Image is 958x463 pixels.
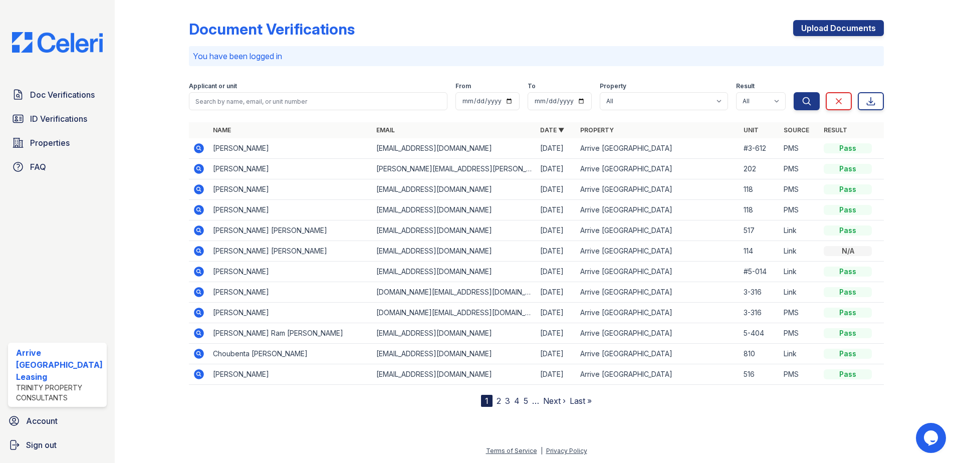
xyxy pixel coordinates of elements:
a: Unit [744,126,759,134]
td: Choubenta [PERSON_NAME] [209,344,373,364]
td: Arrive [GEOGRAPHIC_DATA] [576,364,740,385]
td: [PERSON_NAME] [PERSON_NAME] [209,220,373,241]
span: Account [26,415,58,427]
a: 3 [505,396,510,406]
td: [PERSON_NAME] [209,179,373,200]
td: Link [780,241,820,262]
td: [DATE] [536,241,576,262]
td: [PERSON_NAME] [209,200,373,220]
td: Arrive [GEOGRAPHIC_DATA] [576,220,740,241]
div: Pass [824,205,872,215]
td: [EMAIL_ADDRESS][DOMAIN_NAME] [372,323,536,344]
td: [EMAIL_ADDRESS][DOMAIN_NAME] [372,179,536,200]
a: Privacy Policy [546,447,587,454]
td: [PERSON_NAME] [209,159,373,179]
td: PMS [780,364,820,385]
a: 5 [524,396,528,406]
td: [PERSON_NAME] [209,262,373,282]
td: [PERSON_NAME] [209,138,373,159]
iframe: chat widget [916,423,948,453]
div: Pass [824,287,872,297]
td: Arrive [GEOGRAPHIC_DATA] [576,344,740,364]
a: Doc Verifications [8,85,107,105]
td: [PERSON_NAME] [PERSON_NAME] [209,241,373,262]
div: Pass [824,328,872,338]
a: Result [824,126,847,134]
span: Sign out [26,439,57,451]
div: Document Verifications [189,20,355,38]
div: Pass [824,308,872,318]
div: N/A [824,246,872,256]
td: 114 [740,241,780,262]
a: Upload Documents [793,20,884,36]
a: 2 [497,396,501,406]
td: Arrive [GEOGRAPHIC_DATA] [576,303,740,323]
td: [PERSON_NAME] Ram [PERSON_NAME] [209,323,373,344]
a: Next › [543,396,566,406]
a: Property [580,126,614,134]
a: Account [4,411,111,431]
td: Arrive [GEOGRAPHIC_DATA] [576,159,740,179]
td: Arrive [GEOGRAPHIC_DATA] [576,179,740,200]
td: Link [780,344,820,364]
td: Arrive [GEOGRAPHIC_DATA] [576,241,740,262]
td: [DATE] [536,303,576,323]
td: 5-404 [740,323,780,344]
span: FAQ [30,161,46,173]
a: Terms of Service [486,447,537,454]
td: [DATE] [536,344,576,364]
span: Properties [30,137,70,149]
td: 202 [740,159,780,179]
td: Arrive [GEOGRAPHIC_DATA] [576,262,740,282]
td: [EMAIL_ADDRESS][DOMAIN_NAME] [372,241,536,262]
td: #5-014 [740,262,780,282]
div: Arrive [GEOGRAPHIC_DATA] Leasing [16,347,103,383]
td: [DATE] [536,159,576,179]
td: [PERSON_NAME] [209,303,373,323]
a: Sign out [4,435,111,455]
td: Arrive [GEOGRAPHIC_DATA] [576,282,740,303]
td: [DATE] [536,323,576,344]
td: [DATE] [536,262,576,282]
td: [EMAIL_ADDRESS][DOMAIN_NAME] [372,344,536,364]
td: 810 [740,344,780,364]
div: Pass [824,267,872,277]
span: ID Verifications [30,113,87,125]
td: Link [780,220,820,241]
td: [DOMAIN_NAME][EMAIL_ADDRESS][DOMAIN_NAME] [372,303,536,323]
div: Pass [824,164,872,174]
td: [DATE] [536,282,576,303]
td: PMS [780,138,820,159]
td: [DATE] [536,179,576,200]
div: 1 [481,395,493,407]
td: #3-612 [740,138,780,159]
a: ID Verifications [8,109,107,129]
td: 118 [740,179,780,200]
td: Arrive [GEOGRAPHIC_DATA] [576,323,740,344]
td: Arrive [GEOGRAPHIC_DATA] [576,200,740,220]
a: 4 [514,396,520,406]
td: [EMAIL_ADDRESS][DOMAIN_NAME] [372,262,536,282]
a: Last » [570,396,592,406]
div: Pass [824,349,872,359]
td: PMS [780,303,820,323]
td: [EMAIL_ADDRESS][DOMAIN_NAME] [372,138,536,159]
label: Applicant or unit [189,82,237,90]
td: [DOMAIN_NAME][EMAIL_ADDRESS][DOMAIN_NAME] [372,282,536,303]
td: [PERSON_NAME] [209,364,373,385]
td: 3-316 [740,303,780,323]
span: … [532,395,539,407]
td: 516 [740,364,780,385]
td: 118 [740,200,780,220]
label: Property [600,82,626,90]
div: Pass [824,225,872,236]
p: You have been logged in [193,50,880,62]
td: Arrive [GEOGRAPHIC_DATA] [576,138,740,159]
td: [DATE] [536,200,576,220]
td: 3-316 [740,282,780,303]
div: | [541,447,543,454]
label: To [528,82,536,90]
td: [PERSON_NAME] [209,282,373,303]
td: [DATE] [536,138,576,159]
